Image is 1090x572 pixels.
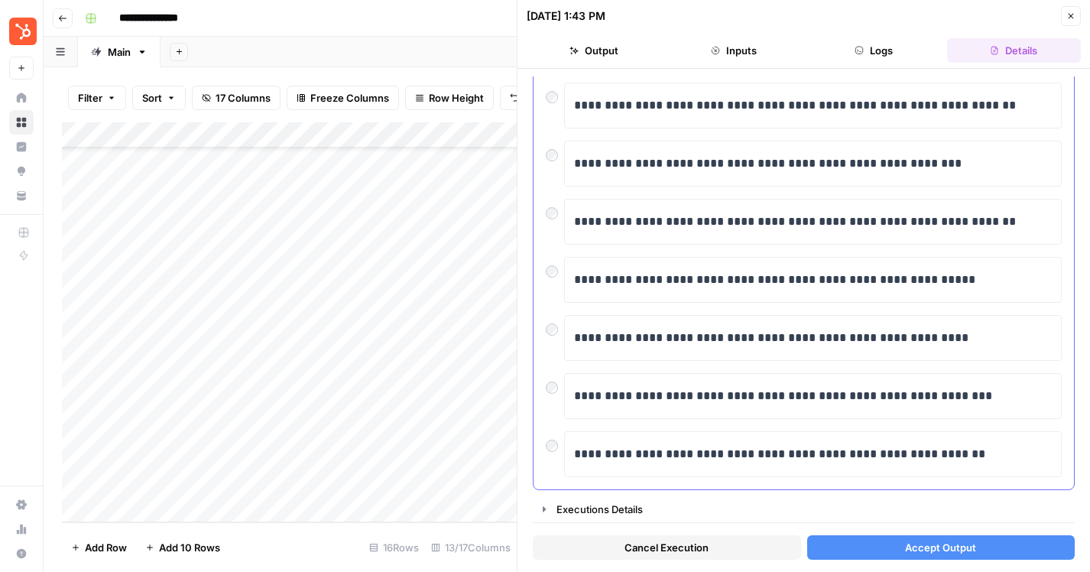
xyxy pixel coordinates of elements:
[556,502,1065,517] div: Executions Details
[9,492,34,517] a: Settings
[667,38,800,63] button: Inputs
[905,540,976,555] span: Accept Output
[807,535,1075,560] button: Accept Output
[947,38,1081,63] button: Details
[132,86,186,110] button: Sort
[310,90,389,106] span: Freeze Columns
[9,18,37,45] img: Tortured AI Dept. Logo
[533,535,801,560] button: Cancel Execution
[287,86,399,110] button: Freeze Columns
[363,535,425,560] div: 16 Rows
[9,86,34,110] a: Home
[62,535,136,560] button: Add Row
[429,90,484,106] span: Row Height
[9,159,34,184] a: Opportunities
[78,90,102,106] span: Filter
[159,540,220,555] span: Add 10 Rows
[142,90,162,106] span: Sort
[425,535,517,560] div: 13/17 Columns
[68,86,126,110] button: Filter
[192,86,281,110] button: 17 Columns
[9,135,34,159] a: Insights
[527,38,660,63] button: Output
[624,540,709,555] span: Cancel Execution
[9,541,34,566] button: Help + Support
[405,86,494,110] button: Row Height
[9,12,34,50] button: Workspace: Tortured AI Dept.
[534,497,1074,522] button: Executions Details
[9,184,34,208] a: Your Data
[108,44,131,60] div: Main
[85,540,127,555] span: Add Row
[78,37,161,67] a: Main
[9,517,34,541] a: Usage
[527,8,605,24] div: [DATE] 1:43 PM
[216,90,271,106] span: 17 Columns
[136,535,229,560] button: Add 10 Rows
[9,110,34,135] a: Browse
[807,38,941,63] button: Logs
